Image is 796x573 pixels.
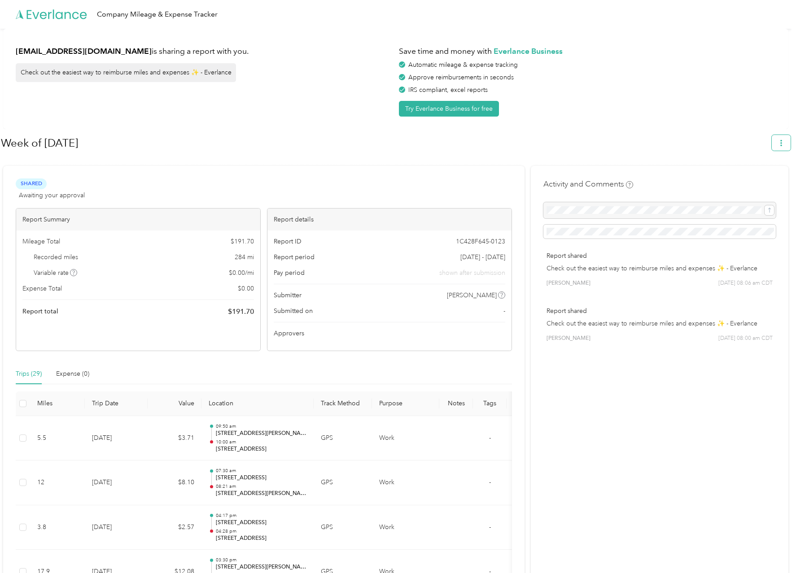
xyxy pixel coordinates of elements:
td: $3.71 [148,416,201,461]
th: Track Method [314,391,372,416]
span: Automatic mileage & expense tracking [408,61,518,69]
span: - [489,434,491,442]
div: Report Summary [16,208,260,230]
span: - [489,523,491,531]
p: [STREET_ADDRESS][PERSON_NAME][PERSON_NAME] [216,430,306,438]
td: 5.5 [30,416,85,461]
span: Expense Total [22,284,62,293]
p: Check out the easiest way to reimburse miles and expenses ✨ - Everlance [547,264,773,273]
h1: is sharing a report with you. [16,46,393,57]
td: $2.57 [148,505,201,550]
span: $ 191.70 [231,237,254,246]
span: [PERSON_NAME] [547,334,590,343]
span: - [503,306,505,316]
p: [STREET_ADDRESS] [216,534,306,543]
p: 09:50 am [216,423,306,430]
h4: Activity and Comments [543,178,633,190]
span: [DATE] - [DATE] [460,252,505,262]
span: IRS compliant, excel reports [408,86,488,94]
th: Location [201,391,314,416]
span: [DATE] 08:00 am CDT [718,334,773,343]
div: Expense (0) [56,369,89,379]
p: [STREET_ADDRESS] [216,445,306,453]
p: Report shared [547,306,773,316]
div: Company Mileage & Expense Tracker [97,9,218,20]
span: Pay period [274,268,305,278]
span: Report total [22,307,58,316]
span: Approve reimbursements in seconds [408,74,514,81]
p: 10:00 am [216,439,306,445]
span: - [489,478,491,486]
div: Report details [267,208,512,230]
p: 04:17 pm [216,512,306,519]
p: [STREET_ADDRESS][PERSON_NAME][PERSON_NAME] [216,490,306,498]
strong: [EMAIL_ADDRESS][DOMAIN_NAME] [16,46,152,56]
p: Report shared [547,251,773,260]
span: Mileage Total [22,237,60,246]
p: [STREET_ADDRESS][PERSON_NAME][US_STATE] [216,563,306,571]
button: Try Everlance Business for free [399,101,499,117]
th: Tags [473,391,507,416]
span: Submitter [274,291,302,300]
td: Work [372,416,439,461]
th: Miles [30,391,85,416]
span: $ 191.70 [228,306,254,317]
span: $ 0.00 / mi [229,268,254,278]
span: [PERSON_NAME] [547,279,590,287]
th: Purpose [372,391,439,416]
strong: Everlance Business [494,46,563,56]
td: 3.8 [30,505,85,550]
td: $8.10 [148,460,201,505]
span: 1C428F645-0123 [456,237,505,246]
div: Check out the easiest way to reimburse miles and expenses ✨ - Everlance [16,63,236,82]
th: Trip Date [85,391,148,416]
th: Notes [439,391,473,416]
span: 284 mi [235,252,254,262]
p: Check out the easiest way to reimburse miles and expenses ✨ - Everlance [547,319,773,328]
td: GPS [314,460,372,505]
span: Approvers [274,329,304,338]
p: 03:30 pm [216,557,306,563]
span: [PERSON_NAME] [447,291,497,300]
td: GPS [314,416,372,461]
td: 12 [30,460,85,505]
td: Work [372,505,439,550]
td: [DATE] [85,460,148,505]
p: 07:30 am [216,468,306,474]
h1: Save time and money with [399,46,776,57]
span: Recorded miles [34,252,78,262]
span: Awaiting your approval [19,191,85,200]
p: 04:28 pm [216,528,306,534]
span: $ 0.00 [238,284,254,293]
td: GPS [314,505,372,550]
span: Variable rate [34,268,78,278]
td: [DATE] [85,505,148,550]
p: [STREET_ADDRESS] [216,474,306,482]
span: shown after submission [439,268,505,278]
span: Submitted on [274,306,313,316]
span: Report period [274,252,315,262]
div: Trips (29) [16,369,42,379]
h1: Week of August 25 2025 [1,132,765,154]
span: Shared [16,178,47,189]
span: Report ID [274,237,302,246]
th: Value [148,391,201,416]
p: 08:21 am [216,483,306,490]
p: [STREET_ADDRESS] [216,519,306,527]
td: Work [372,460,439,505]
td: [DATE] [85,416,148,461]
span: [DATE] 08:06 am CDT [718,279,773,287]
